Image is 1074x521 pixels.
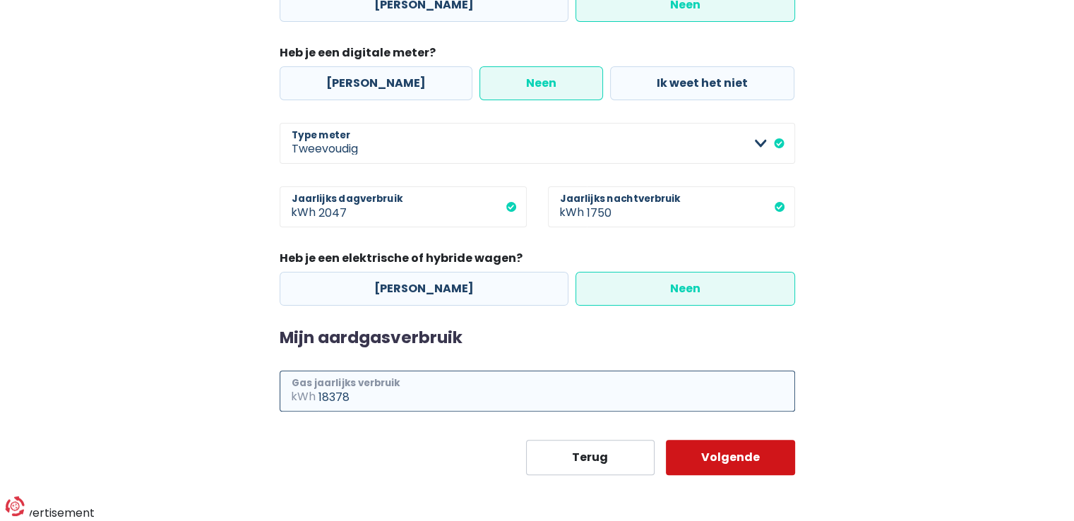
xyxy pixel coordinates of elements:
legend: Heb je een digitale meter? [280,44,795,66]
label: Neen [575,272,795,306]
legend: Heb je een elektrische of hybride wagen? [280,250,795,272]
label: [PERSON_NAME] [280,272,568,306]
h2: Mijn aardgasverbruik [280,328,795,348]
span: kWh [548,186,587,227]
button: Terug [526,440,655,475]
span: kWh [280,371,318,412]
label: Ik weet het niet [610,66,794,100]
button: Volgende [666,440,795,475]
span: kWh [280,186,318,227]
label: Neen [479,66,603,100]
label: [PERSON_NAME] [280,66,472,100]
